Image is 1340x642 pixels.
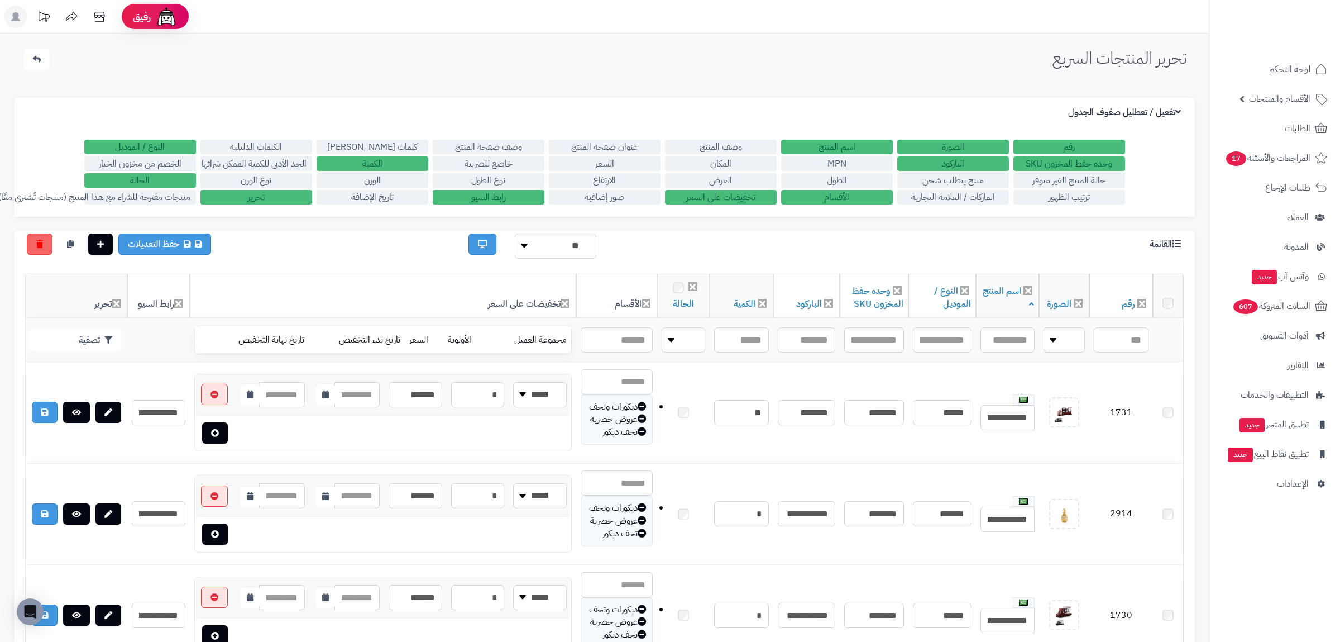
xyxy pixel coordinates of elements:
[1216,470,1333,497] a: الإعدادات
[587,502,647,515] div: ديكورات وتحف
[852,284,903,311] a: وحده حفظ المخزون SKU
[934,284,971,311] a: النوع / الموديل
[1068,107,1184,118] h3: تفعيل / تعطليل صفوف الجدول
[1284,239,1309,255] span: المدونة
[1252,270,1277,284] span: جديد
[1216,382,1333,408] a: التطبيقات والخدمات
[118,234,211,255] a: حفظ التعديلات
[1019,397,1028,403] img: العربية
[1260,328,1309,344] span: أدوات التسويق
[1241,387,1309,403] span: التطبيقات والخدمات
[983,284,1034,311] a: اسم المنتج
[133,10,151,23] span: رفيق
[1232,299,1259,315] span: 607
[781,156,893,171] label: MPN
[200,173,312,188] label: نوع الوزن
[1238,417,1309,432] span: تطبيق المتجر
[897,140,1009,154] label: الصورة
[433,156,544,171] label: خاضع للضريبة
[665,156,777,171] label: المكان
[1013,140,1125,154] label: رقم
[30,6,58,31] a: تحديثات المنصة
[587,413,647,426] div: عروض حصرية
[1216,174,1333,201] a: طلبات الإرجاع
[487,327,571,354] td: مجموعة العميل
[1019,600,1028,606] img: العربية
[1047,297,1071,311] a: الصورة
[1216,352,1333,379] a: التقارير
[1089,464,1153,565] td: 2914
[190,274,576,318] th: تخفيضات على السعر
[1216,322,1333,349] a: أدوات التسويق
[1239,418,1265,432] span: جديد
[781,190,893,205] label: الأقسام
[549,173,661,188] label: الارتفاع
[1089,363,1153,464] td: 1731
[576,274,658,318] th: الأقسام
[587,426,647,439] div: تحف ديكور
[587,527,647,540] div: تحف ديكور
[317,190,428,205] label: تاريخ الإضافة
[1013,190,1125,205] label: ترتيب الظهور
[1216,56,1333,83] a: لوحة التحكم
[443,327,487,354] td: الأولوية
[1216,115,1333,142] a: الطلبات
[1013,156,1125,171] label: وحده حفظ المخزون SKU
[309,327,405,354] td: تاريخ بدء التخفيض
[587,629,647,641] div: تحف ديكور
[665,140,777,154] label: وصف المنتج
[433,190,544,205] label: رابط السيو
[207,327,309,354] td: تاريخ نهاية التخفيض
[155,6,178,28] img: ai-face.png
[1052,49,1186,67] h1: تحرير المنتجات السريع
[84,140,196,154] label: النوع / الموديل
[665,190,777,205] label: تخفيضات على السعر
[84,173,196,188] label: الحالة
[781,173,893,188] label: الطول
[317,140,428,154] label: كلمات [PERSON_NAME]
[1225,151,1247,167] span: 17
[127,274,190,318] th: رابط السيو
[433,140,544,154] label: وصف صفحة المنتج
[1216,263,1333,290] a: وآتس آبجديد
[1277,476,1309,492] span: الإعدادات
[317,173,428,188] label: الوزن
[1285,121,1310,136] span: الطلبات
[84,156,196,171] label: الخصم من مخزون الخيار
[781,140,893,154] label: اسم المنتج
[200,156,312,171] label: الحد الأدنى للكمية الممكن شرائها
[84,190,196,205] label: منتجات مقترحة للشراء مع هذا المنتج (منتجات تُشترى معًا)
[1232,298,1310,314] span: السلات المتروكة
[897,190,1009,205] label: الماركات / العلامة التجارية
[1287,210,1309,225] span: العملاء
[17,598,44,625] div: Open Intercom Messenger
[317,156,428,171] label: الكمية
[587,401,647,413] div: ديكورات وتحف
[1019,498,1028,505] img: العربية
[1249,91,1310,107] span: الأقسام والمنتجات
[673,297,694,311] a: الحالة
[897,173,1009,188] label: منتج يتطلب شحن
[897,156,1009,171] label: الباركود
[587,616,647,629] div: عروض حصرية
[587,603,647,616] div: ديكورات وتحف
[1216,145,1333,172] a: المراجعات والأسئلة17
[796,297,822,311] a: الباركود
[1013,173,1125,188] label: حالة المنتج الغير متوفر
[1216,441,1333,468] a: تطبيق نقاط البيعجديد
[1216,234,1333,260] a: المدونة
[1265,180,1310,196] span: طلبات الإرجاع
[433,173,544,188] label: نوع الطول
[405,327,443,354] td: السعر
[734,297,755,311] a: الكمية
[1251,269,1309,284] span: وآتس آب
[1227,446,1309,462] span: تطبيق نقاط البيع
[665,173,777,188] label: العرض
[1216,293,1333,320] a: السلات المتروكة607
[1225,150,1310,166] span: المراجعات والأسئلة
[1150,239,1184,250] h3: القائمة
[1122,297,1135,311] a: رقم
[549,190,661,205] label: صور إضافية
[1269,61,1310,77] span: لوحة التحكم
[549,156,661,171] label: السعر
